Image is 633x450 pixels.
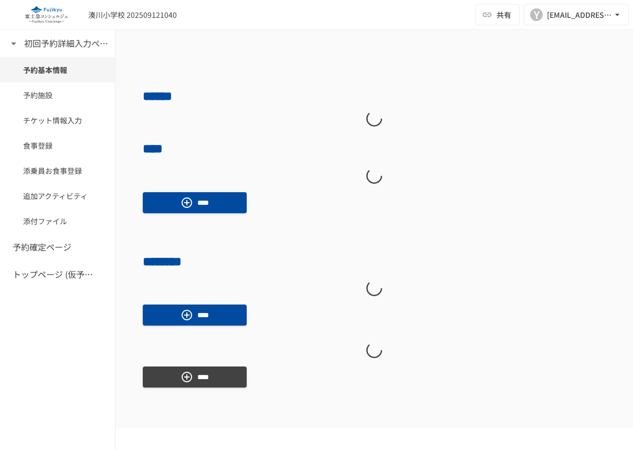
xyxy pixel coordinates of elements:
h6: 初回予約詳細入力ページ [24,37,108,50]
div: 湊川小学校 202509121040 [88,9,177,20]
span: 予約施設 [23,89,92,101]
span: 食事登録 [23,140,92,151]
button: Y[EMAIL_ADDRESS][DOMAIN_NAME] [524,4,629,25]
div: Y [530,8,543,21]
span: 添付ファイル [23,215,92,227]
span: 予約基本情報 [23,64,92,76]
span: 追加アクティビティ [23,190,92,202]
div: [EMAIL_ADDRESS][DOMAIN_NAME] [547,8,612,22]
img: eQeGXtYPV2fEKIA3pizDiVdzO5gJTl2ahLbsPaD2E4R [13,6,80,23]
h6: 予約確定ページ [13,240,71,254]
span: チケット情報入力 [23,114,92,126]
span: 共有 [497,9,511,20]
button: 共有 [476,4,520,25]
h6: トップページ (仮予約一覧) [13,268,97,281]
span: 添乗員お食事登録 [23,165,92,176]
